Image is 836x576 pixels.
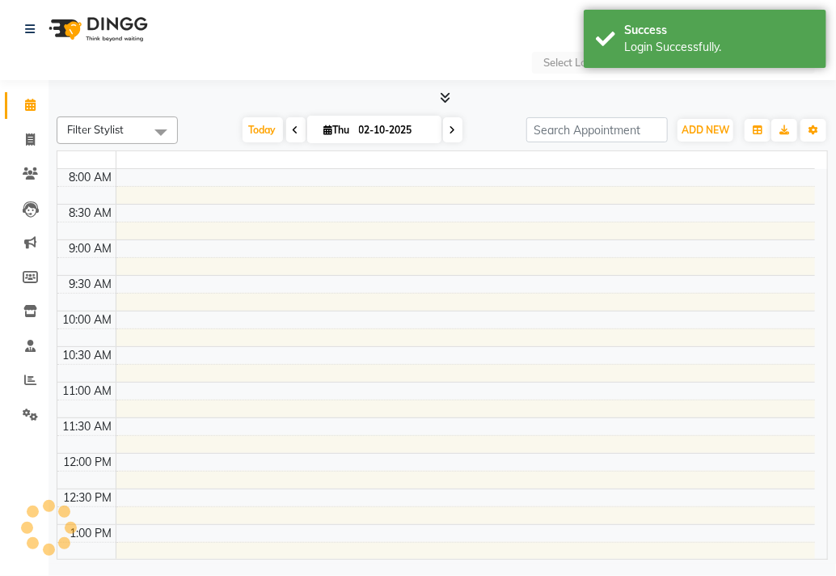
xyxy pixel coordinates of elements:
div: 11:30 AM [60,418,116,435]
div: 12:30 PM [61,489,116,506]
div: 10:30 AM [60,347,116,364]
span: Thu [320,124,354,136]
div: 1:00 PM [67,525,116,542]
div: Success [624,22,814,39]
input: 2025-10-02 [354,118,435,142]
div: Select Location [543,55,618,71]
span: Today [243,117,283,142]
div: 9:30 AM [66,276,116,293]
div: Login Successfully. [624,39,814,56]
div: 12:00 PM [61,454,116,471]
img: logo [41,6,152,52]
span: ADD NEW [682,124,729,136]
input: Search Appointment [526,117,668,142]
button: ADD NEW [678,119,733,142]
div: 10:00 AM [60,311,116,328]
div: 11:00 AM [60,383,116,400]
div: 8:30 AM [66,205,116,222]
div: 8:00 AM [66,169,116,186]
span: Filter Stylist [67,123,124,136]
div: 9:00 AM [66,240,116,257]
